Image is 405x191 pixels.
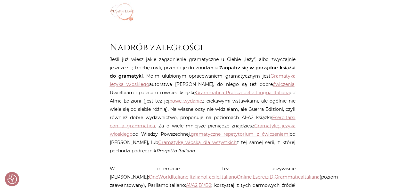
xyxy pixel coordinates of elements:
[220,174,252,180] a: ItalianoOnline
[149,174,189,180] a: OneWorldItaliano
[110,55,296,155] p: Jeśli już wiesz jakie zagadnienie gramatyczne u Ciebie „leży”, albo zwyczajnie jeszcze się trochę...
[158,140,237,145] a: Gramatykę włoską dla wszystkich
[186,182,198,188] a: A1/A2
[253,174,320,180] a: EserciziDiGrammaticaItaliana
[191,131,290,137] a: gramatyczne repetytorium z ćwiczeniami
[190,174,219,180] a: ItalianoFacile
[196,90,290,95] a: Grammatica Pratica delle Lingua Italiana
[198,182,211,188] a: B1/B2
[7,174,17,184] button: Preferencje co do zgód
[7,174,17,184] img: Revisit consent button
[169,98,202,104] a: nowe wydanie
[273,81,295,87] a: ćwiczenia
[110,42,296,53] h2: Nadrób zaległości
[156,148,195,154] em: Progetto Italiano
